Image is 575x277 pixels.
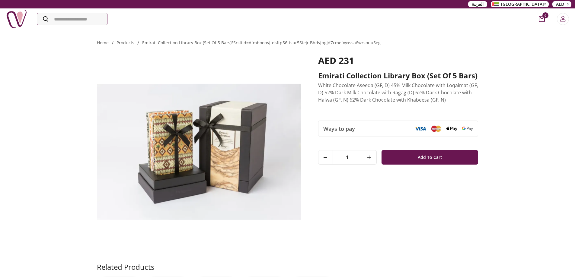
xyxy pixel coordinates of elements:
button: Add To Cart [382,150,478,165]
button: [GEOGRAPHIC_DATA] [491,1,549,7]
a: products [117,40,134,46]
img: Emirati Collection Library Box (Set of 5 Bars) [97,55,301,248]
a: emirati collection library box (set of 5 bars)?srsltid=afmboopvjtdsftp56ttsur55tejr bhdyjngjd7cme... [142,40,381,46]
li: / [112,39,113,47]
button: cart-button [539,16,545,22]
img: Arabic_dztd3n.png [492,2,499,6]
button: AED [552,1,571,7]
img: Apple Pay [446,127,457,131]
span: Ways to pay [323,124,355,133]
span: 1 [333,150,362,164]
img: Visa [415,127,426,131]
button: Login [557,13,569,25]
li: / [137,39,139,47]
span: Add To Cart [418,152,442,163]
input: Search [37,13,107,25]
p: White Chocolate Aseeda (GF, D) 45% Milk Chocolate with Loqaimat (GF, D) 52% Dark Milk Chocolate w... [318,82,478,103]
img: Nigwa-uae-gifts [6,8,27,30]
span: 0 [542,12,548,18]
span: [GEOGRAPHIC_DATA] [501,1,544,7]
span: العربية [472,1,484,7]
h2: Emirati Collection Library Box (Set of 5 Bars) [318,71,478,80]
h2: Related Products [97,262,154,272]
span: AED 231 [318,54,354,67]
span: AED [556,1,564,7]
img: Google Pay [462,127,473,131]
a: Home [97,40,109,46]
img: Mastercard [431,125,442,132]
